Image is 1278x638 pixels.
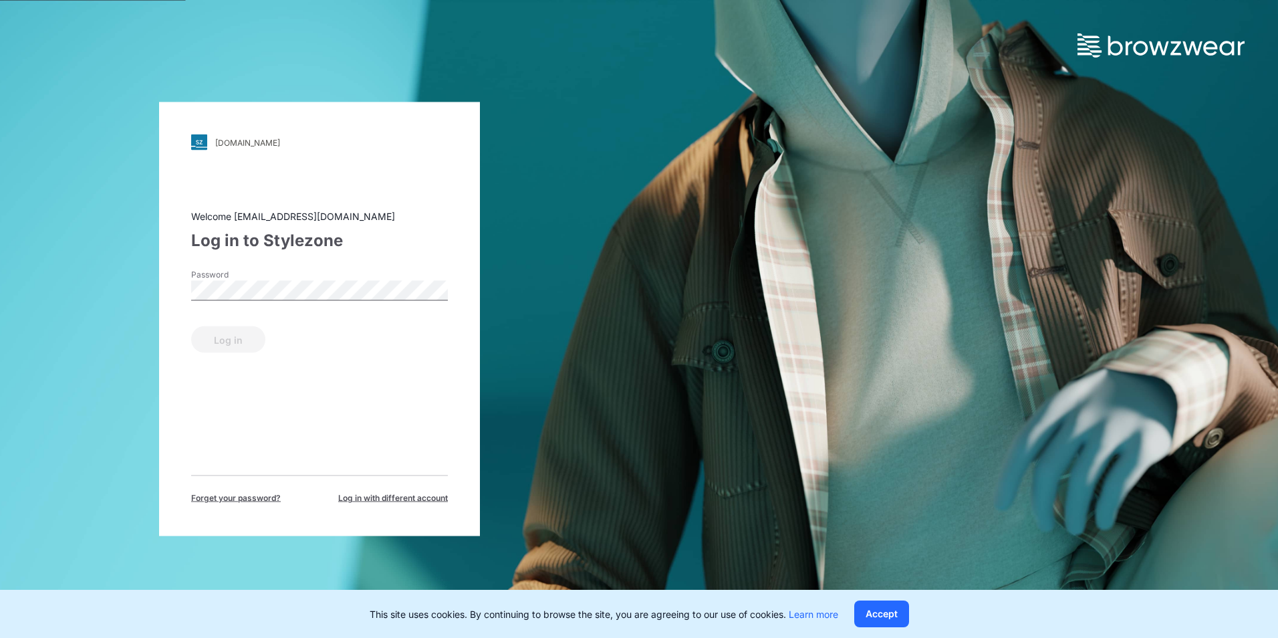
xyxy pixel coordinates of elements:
button: Accept [854,601,909,627]
a: [DOMAIN_NAME] [191,134,448,150]
span: Forget your password? [191,492,281,504]
img: browzwear-logo.73288ffb.svg [1077,33,1245,58]
div: Welcome [EMAIL_ADDRESS][DOMAIN_NAME] [191,209,448,223]
label: Password [191,269,285,281]
div: [DOMAIN_NAME] [215,137,280,147]
img: svg+xml;base64,PHN2ZyB3aWR0aD0iMjgiIGhlaWdodD0iMjgiIHZpZXdCb3g9IjAgMCAyOCAyOCIgZmlsbD0ibm9uZSIgeG... [191,134,207,150]
div: Log in to Stylezone [191,229,448,253]
span: Log in with different account [338,492,448,504]
a: Learn more [789,609,838,620]
p: This site uses cookies. By continuing to browse the site, you are agreeing to our use of cookies. [370,607,838,621]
